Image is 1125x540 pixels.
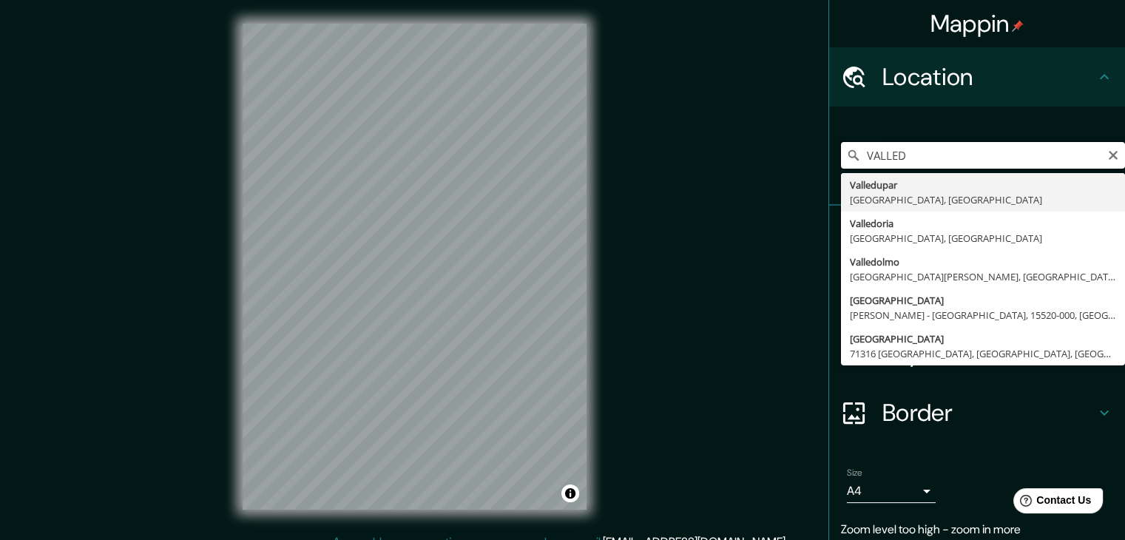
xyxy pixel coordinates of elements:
[829,383,1125,442] div: Border
[882,62,1095,92] h4: Location
[850,269,1116,284] div: [GEOGRAPHIC_DATA][PERSON_NAME], [GEOGRAPHIC_DATA]
[847,479,936,503] div: A4
[930,9,1024,38] h4: Mappin
[882,398,1095,428] h4: Border
[850,192,1116,207] div: [GEOGRAPHIC_DATA], [GEOGRAPHIC_DATA]
[829,206,1125,265] div: Pins
[882,339,1095,368] h4: Layout
[829,324,1125,383] div: Layout
[829,47,1125,107] div: Location
[841,142,1125,169] input: Pick your city or area
[850,346,1116,361] div: 71316 [GEOGRAPHIC_DATA], [GEOGRAPHIC_DATA], [GEOGRAPHIC_DATA]
[561,485,579,502] button: Toggle attribution
[850,216,1116,231] div: Valledoria
[850,331,1116,346] div: [GEOGRAPHIC_DATA]
[850,231,1116,246] div: [GEOGRAPHIC_DATA], [GEOGRAPHIC_DATA]
[850,293,1116,308] div: [GEOGRAPHIC_DATA]
[829,265,1125,324] div: Style
[841,521,1113,539] p: Zoom level too high - zoom in more
[243,24,587,510] canvas: Map
[850,308,1116,323] div: [PERSON_NAME] - [GEOGRAPHIC_DATA], 15520-000, [GEOGRAPHIC_DATA]
[850,178,1116,192] div: Valledupar
[993,482,1109,524] iframe: Help widget launcher
[1107,147,1119,161] button: Clear
[847,467,862,479] label: Size
[850,254,1116,269] div: Valledolmo
[1012,20,1024,32] img: pin-icon.png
